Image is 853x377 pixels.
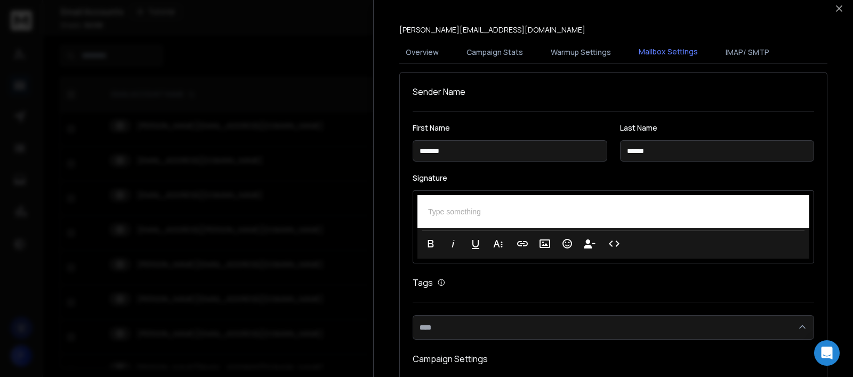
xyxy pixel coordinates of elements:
p: [PERSON_NAME][EMAIL_ADDRESS][DOMAIN_NAME] [399,25,585,35]
button: Insert Image (Ctrl+P) [535,233,555,254]
button: Overview [399,41,445,64]
button: Code View [604,233,624,254]
button: Underline (Ctrl+U) [465,233,486,254]
div: Open Intercom Messenger [814,340,840,366]
button: More Text [488,233,508,254]
button: Bold (Ctrl+B) [421,233,441,254]
label: Last Name [620,124,815,132]
button: Mailbox Settings [632,40,704,65]
label: First Name [413,124,607,132]
label: Signature [413,174,814,182]
button: Insert Unsubscribe Link [580,233,600,254]
button: IMAP/ SMTP [719,41,776,64]
button: Insert Link (Ctrl+K) [512,233,533,254]
h1: Campaign Settings [413,352,814,365]
button: Emoticons [557,233,577,254]
button: Italic (Ctrl+I) [443,233,463,254]
h1: Sender Name [413,85,814,98]
h1: Tags [413,276,433,289]
button: Warmup Settings [544,41,617,64]
button: Campaign Stats [460,41,529,64]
